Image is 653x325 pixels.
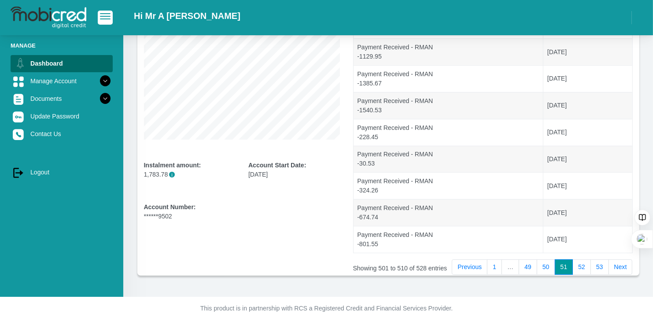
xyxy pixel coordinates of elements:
[11,55,113,72] a: Dashboard
[543,199,632,226] td: [DATE]
[354,38,544,65] td: Payment Received - RMAN -1129.95
[543,226,632,253] td: [DATE]
[11,90,113,107] a: Documents
[543,65,632,92] td: [DATE]
[11,7,86,29] img: logo-mobicred.svg
[537,259,555,275] a: 50
[543,172,632,199] td: [DATE]
[144,203,196,211] b: Account Number:
[543,119,632,146] td: [DATE]
[169,172,175,177] span: i
[487,259,502,275] a: 1
[543,146,632,173] td: [DATE]
[354,172,544,199] td: Payment Received - RMAN -324.26
[11,41,113,50] li: Manage
[543,38,632,65] td: [DATE]
[11,73,113,89] a: Manage Account
[543,92,632,119] td: [DATE]
[11,164,113,181] a: Logout
[354,119,544,146] td: Payment Received - RMAN -228.45
[144,162,201,169] b: Instalment amount:
[609,259,633,275] a: Next
[354,146,544,173] td: Payment Received - RMAN -30.53
[354,65,544,92] td: Payment Received - RMAN -1385.67
[519,259,537,275] a: 49
[572,259,591,275] a: 52
[248,162,306,169] b: Account Start Date:
[248,161,340,179] div: [DATE]
[82,304,571,313] p: This product is in partnership with RCS a Registered Credit and Financial Services Provider.
[11,126,113,142] a: Contact Us
[353,259,462,273] div: Showing 501 to 510 of 528 entries
[144,170,236,179] p: 1,783.78
[354,199,544,226] td: Payment Received - RMAN -674.74
[354,92,544,119] td: Payment Received - RMAN -1540.53
[134,11,240,21] h2: Hi Mr A [PERSON_NAME]
[354,226,544,253] td: Payment Received - RMAN -801.55
[590,259,609,275] a: 53
[452,259,487,275] a: Previous
[555,259,573,275] a: 51
[11,108,113,125] a: Update Password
